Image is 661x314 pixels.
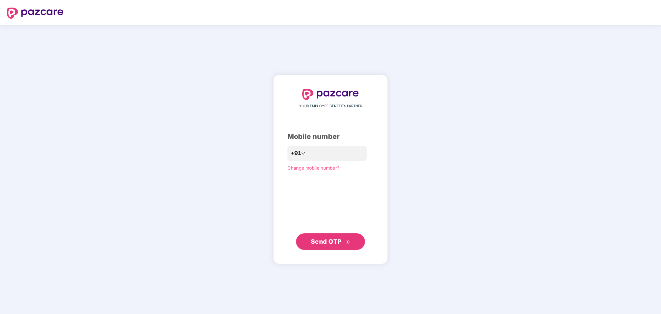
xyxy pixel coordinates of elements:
[299,103,362,109] span: YOUR EMPLOYEE BENEFITS PARTNER
[346,240,350,244] span: double-right
[287,131,374,142] div: Mobile number
[302,89,359,100] img: logo
[7,8,63,19] img: logo
[301,151,305,155] span: down
[311,238,342,245] span: Send OTP
[287,165,339,171] a: Change mobile number?
[291,149,301,158] span: +91
[296,233,365,250] button: Send OTPdouble-right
